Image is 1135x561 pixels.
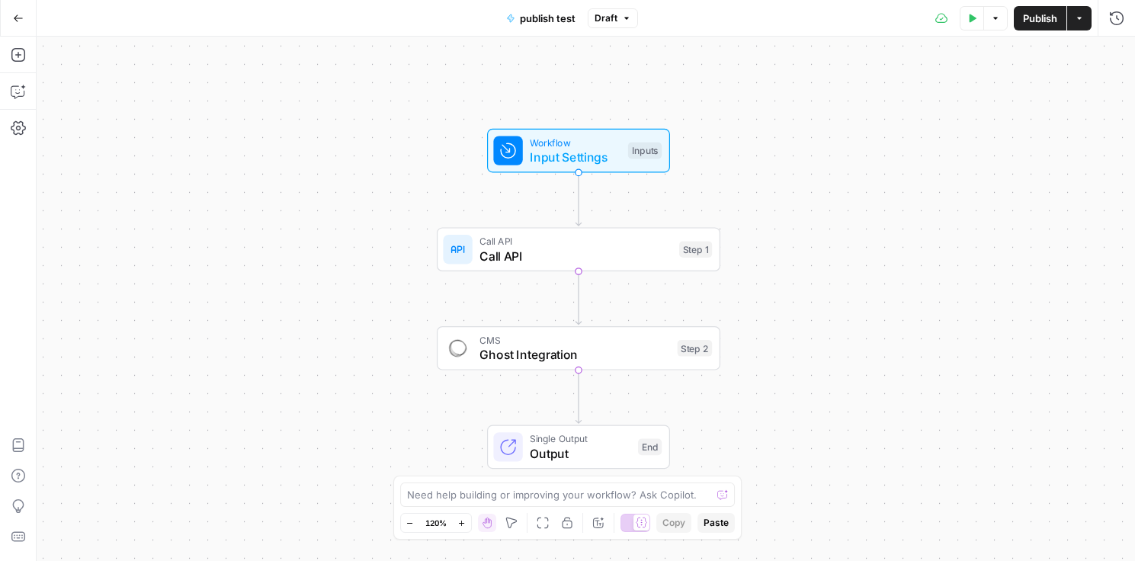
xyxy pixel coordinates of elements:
span: Workflow [530,135,620,149]
button: Draft [588,8,638,28]
div: Inputs [628,143,662,159]
button: publish test [497,6,585,30]
div: Call APICall APIStep 1 [437,227,720,271]
div: Step 1 [679,241,712,258]
span: Paste [704,516,729,530]
span: Copy [662,516,685,530]
span: 120% [425,517,447,529]
g: Edge from step_1 to step_2 [576,271,581,325]
span: Publish [1023,11,1057,26]
g: Edge from step_2 to end [576,370,581,424]
span: Ghost Integration [479,345,670,364]
span: Single Output [530,431,630,446]
span: CMS [479,332,670,347]
img: ghost-logo-orb.png [449,339,467,357]
span: Draft [595,11,617,25]
button: Publish [1014,6,1066,30]
span: Input Settings [530,148,620,166]
div: Step 2 [678,340,713,357]
div: WorkflowInput SettingsInputs [437,129,720,173]
div: Single OutputOutputEnd [437,425,720,470]
div: End [638,439,662,456]
button: Paste [697,513,735,533]
div: CMSGhost IntegrationStep 2 [437,326,720,370]
button: Copy [656,513,691,533]
span: Call API [479,247,672,265]
span: Output [530,444,630,463]
span: Call API [479,234,672,248]
g: Edge from start to step_1 [576,172,581,226]
span: publish test [520,11,576,26]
